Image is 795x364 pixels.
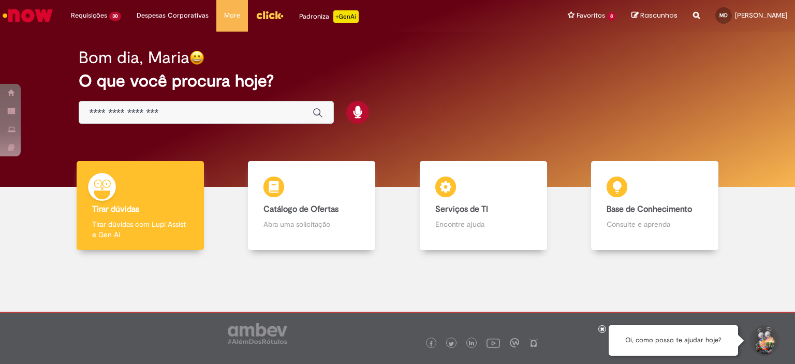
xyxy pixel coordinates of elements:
[397,161,569,251] a: Serviços de TI Encontre ajuda
[79,49,189,67] h2: Bom dia, Maria
[435,219,532,229] p: Encontre ajuda
[224,10,240,21] span: More
[79,72,717,90] h2: O que você procura hoje?
[469,341,474,347] img: logo_footer_linkedin.png
[607,12,616,21] span: 8
[577,10,605,21] span: Favoritos
[735,11,787,20] span: [PERSON_NAME]
[189,50,204,65] img: happy-face.png
[748,325,779,356] button: Iniciar Conversa de Suporte
[228,323,287,344] img: logo_footer_ambev_rotulo_gray.png
[109,12,121,21] span: 30
[263,219,360,229] p: Abra uma solicitação
[263,204,338,214] b: Catálogo de Ofertas
[226,161,398,251] a: Catálogo de Ofertas Abra uma solicitação
[529,338,538,347] img: logo_footer_naosei.png
[719,12,728,19] span: MD
[631,11,678,21] a: Rascunhos
[569,161,741,251] a: Base de Conhecimento Consulte e aprenda
[137,10,209,21] span: Despesas Corporativas
[54,161,226,251] a: Tirar dúvidas Tirar dúvidas com Lupi Assist e Gen Ai
[92,219,188,240] p: Tirar dúvidas com Lupi Assist e Gen Ai
[607,219,703,229] p: Consulte e aprenda
[607,204,692,214] b: Base de Conhecimento
[510,338,519,347] img: logo_footer_workplace.png
[435,204,488,214] b: Serviços de TI
[299,10,359,23] div: Padroniza
[71,10,107,21] span: Requisições
[487,336,500,350] img: logo_footer_youtube.png
[429,341,434,346] img: logo_footer_facebook.png
[609,325,738,356] div: Oi, como posso te ajudar hoje?
[1,5,54,26] img: ServiceNow
[640,10,678,20] span: Rascunhos
[256,7,284,23] img: click_logo_yellow_360x200.png
[449,341,454,346] img: logo_footer_twitter.png
[333,10,359,23] p: +GenAi
[92,204,139,214] b: Tirar dúvidas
